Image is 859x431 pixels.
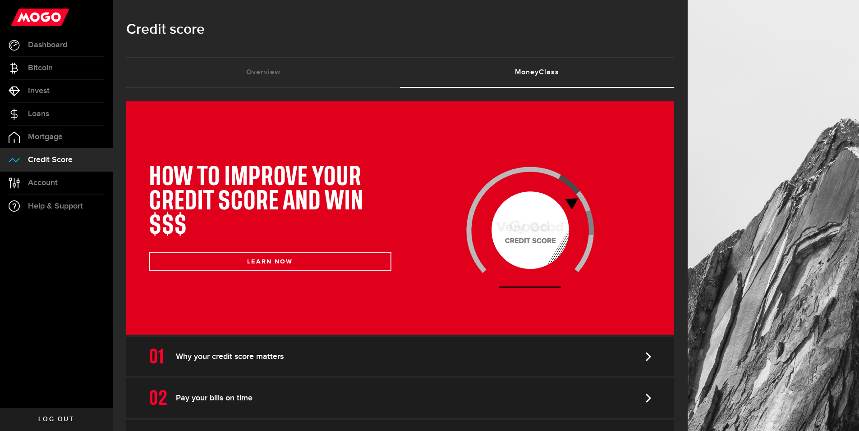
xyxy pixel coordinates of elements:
span: Bitcoin [28,64,53,72]
span: Help & Support [28,202,83,210]
ul: Tabs Navigation [126,57,674,88]
button: Open LiveChat chat widget [7,4,34,31]
button: LEARN NOW [149,252,391,271]
span: Credit Score [28,156,73,164]
a: Why your credit score matters [126,337,674,376]
span: Loans [28,110,49,118]
a: Pay your bills on time [126,378,674,417]
h1: Credit score [126,18,674,41]
span: Log out [38,416,74,422]
span: Dashboard [28,41,67,49]
span: Account [28,179,58,187]
span: Invest [28,87,50,95]
span: Mortgage [28,133,63,141]
h1: HOW TO IMPROVE YOUR CREDIT SCORE AND WIN $$$ [149,165,391,238]
a: Overview [126,58,400,87]
a: MoneyClass [400,58,675,87]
